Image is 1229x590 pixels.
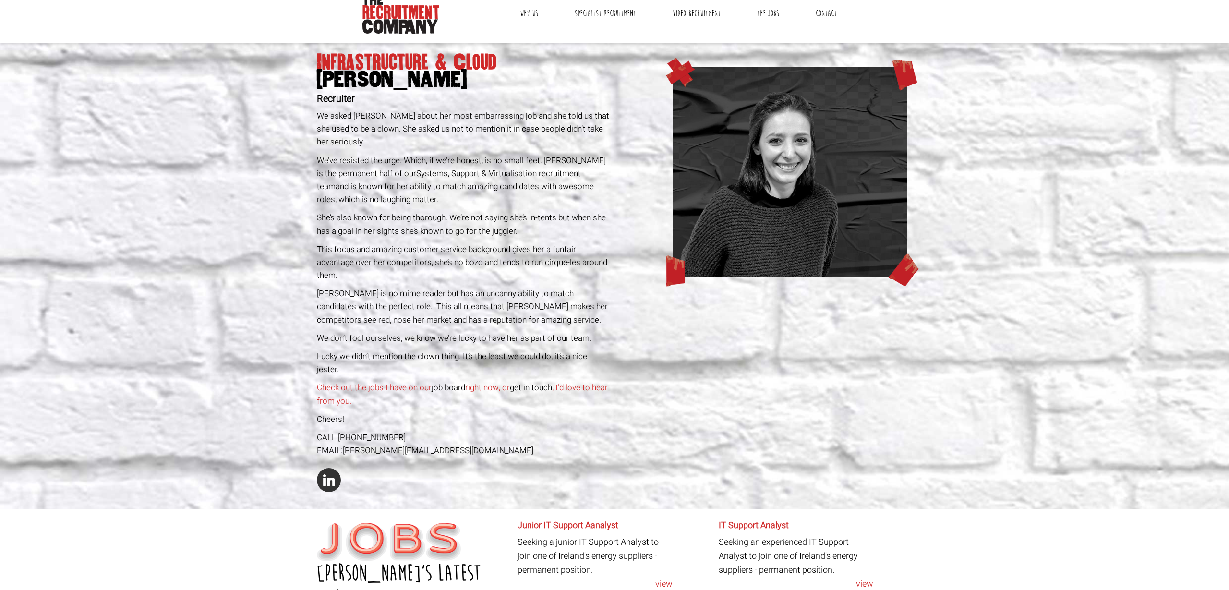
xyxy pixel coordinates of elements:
[317,243,611,282] p: This focus and amazing customer service background gives her a funfair advantage over her competi...
[510,382,552,394] a: get in touch
[317,154,611,206] p: We’ve resisted the urge. Which, if we’re honest, is no small feet. [PERSON_NAME] is the permanent...
[567,1,643,25] a: Specialist Recruitment
[317,381,611,407] p: Check out the jobs I have on our right now, or , I’d love to hear from you.
[317,332,611,345] p: We don’t fool ourselves, we know we’re lucky to have her as part of our team.
[343,445,533,457] a: [PERSON_NAME][EMAIL_ADDRESS][DOMAIN_NAME]
[338,432,406,444] a: [PHONE_NUMBER]
[317,211,611,237] p: She’s also known for being thorough. We’re not saying she’s in-tents but when she has a goal in h...
[432,382,465,394] a: job board
[673,67,907,277] img: sara-web-no-illo.png
[317,444,611,457] div: EMAIL:
[317,523,461,561] img: Jobs
[317,431,611,444] div: CALL:
[317,109,611,149] p: We asked [PERSON_NAME] about her most embarrassing job and she told us that she used to be a clow...
[513,1,545,25] a: Why Us
[317,54,611,88] h1: Infrastructure & Cloud
[317,168,581,193] span: Systems, Support & Virtualisation recruitment team
[665,1,728,25] a: Video Recruitment
[317,94,611,104] h2: Recruiter
[808,1,844,25] a: Contact
[317,71,611,88] span: [PERSON_NAME]
[750,1,786,25] a: The Jobs
[317,413,611,426] p: Cheers!
[317,350,611,376] p: Lucky we didn’t mention the clown thing. It’s the least we could do, it’s a nice jester.
[317,287,611,326] p: [PERSON_NAME] is no mime reader but has an uncanny ability to match candidates with the perfect r...
[518,521,673,530] h6: Junior IT Support Aanalyst
[719,521,874,530] h6: IT Support Analyst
